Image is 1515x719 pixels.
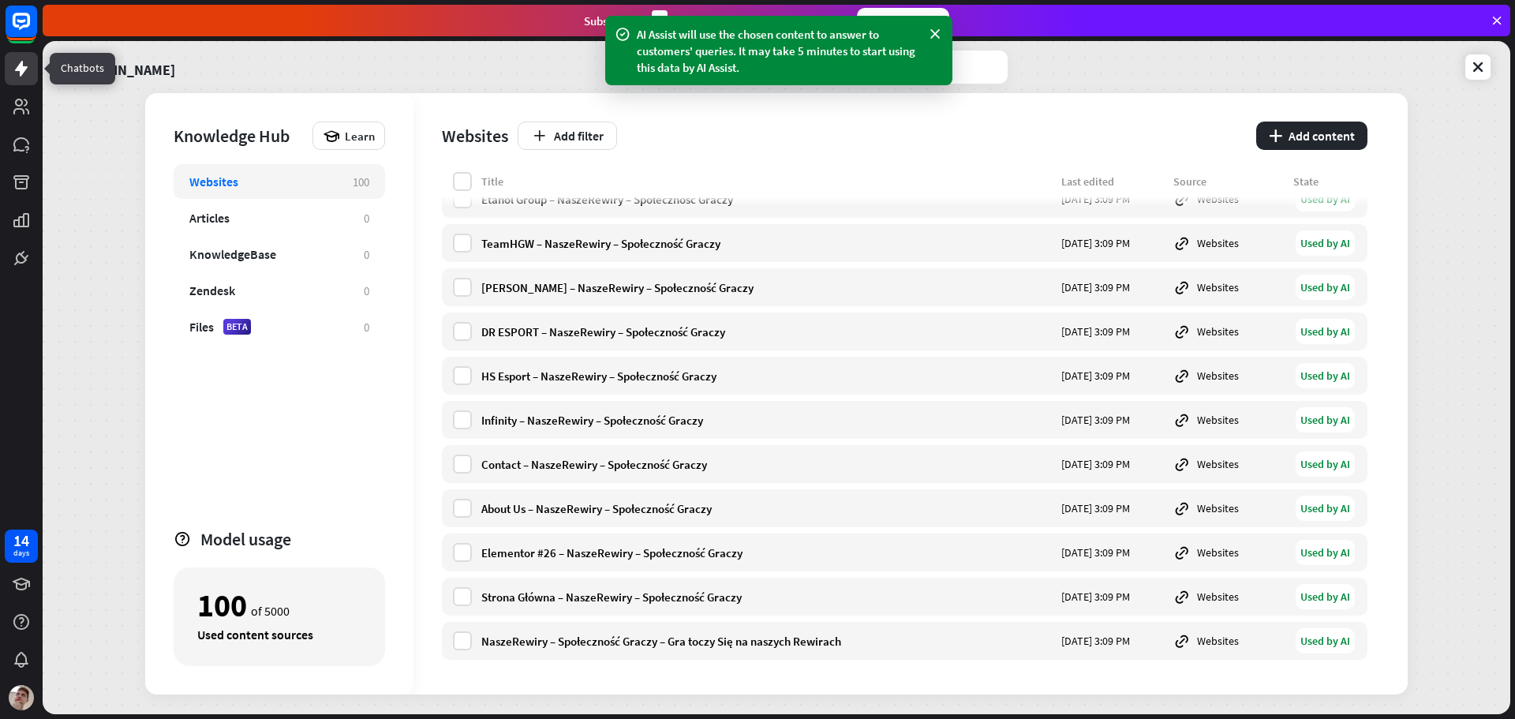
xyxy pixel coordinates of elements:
div: 0 [364,247,369,262]
div: Contact – NaszeRewiry – Społeczność Graczy [481,457,1052,472]
div: KnowledgeBase [189,246,276,262]
div: of 5000 [197,592,361,619]
button: Open LiveChat chat widget [13,6,60,54]
div: Websites [1173,234,1284,252]
div: [PERSON_NAME] – NaszeRewiry – Społeczność Graczy [481,280,1052,295]
div: Used by AI [1296,407,1355,433]
button: Add filter [518,122,617,150]
a: [DOMAIN_NAME] [72,51,175,84]
div: Used by AI [1296,584,1355,609]
div: 0 [364,211,369,226]
div: Used by AI [1296,628,1355,653]
div: Knowledge Hub [174,125,305,147]
div: Used by AI [1296,451,1355,477]
div: HS Esport – NaszeRewiry – Społeczność Graczy [481,369,1052,384]
div: Websites [442,125,508,147]
div: Subscribe in days to get your first month for $1 [584,10,844,32]
div: [DATE] 3:09 PM [1061,369,1164,383]
div: 100 [353,174,369,189]
div: [DATE] 3:09 PM [1061,413,1164,427]
div: About Us – NaszeRewiry – Społeczność Graczy [481,501,1052,516]
div: [DATE] 3:09 PM [1061,324,1164,339]
div: Websites [1173,500,1284,517]
div: Articles [189,210,230,226]
div: Used by AI [1296,363,1355,388]
button: plusAdd content [1256,122,1367,150]
div: Used by AI [1296,186,1355,212]
div: BETA [223,319,251,335]
div: Websites [1173,323,1284,340]
div: 0 [364,283,369,298]
div: [DATE] 3:09 PM [1061,590,1164,604]
div: days [13,548,29,559]
div: Used by AI [1296,230,1355,256]
div: Infinity – NaszeRewiry – Społeczność Graczy [481,413,1052,428]
span: Learn [345,129,375,144]
div: Elementor #26 – NaszeRewiry – Społeczność Graczy [481,545,1052,560]
div: Used by AI [1296,496,1355,521]
div: Websites [1173,279,1284,296]
div: Title [481,174,1052,189]
div: Used by AI [1296,540,1355,565]
div: [DATE] 3:09 PM [1061,634,1164,648]
div: Strona Główna – NaszeRewiry – Społeczność Graczy [481,590,1052,605]
div: State [1293,174,1356,189]
div: DR ESPORT – NaszeRewiry – Społeczność Graczy [481,324,1052,339]
div: Websites [1173,367,1284,384]
div: Zendesk [189,283,235,298]
div: Used by AI [1296,275,1355,300]
div: Websites [189,174,238,189]
div: 0 [364,320,369,335]
div: [DATE] 3:09 PM [1061,501,1164,515]
i: plus [1269,129,1282,142]
div: [DATE] 3:09 PM [1061,236,1164,250]
div: Source [1173,174,1284,189]
div: [DATE] 3:09 PM [1061,280,1164,294]
div: Last edited [1061,174,1164,189]
div: Websites [1173,411,1284,429]
div: AI Assist will use the chosen content to answer to customers' queries. It may take 5 minutes to s... [637,26,921,76]
div: Used by AI [1296,319,1355,344]
div: Websites [1173,190,1284,208]
div: Websites [1173,455,1284,473]
div: TeamHGW – NaszeRewiry – Społeczność Graczy [481,236,1052,251]
div: Websites [1173,632,1284,650]
div: Etanol Group – NaszeRewiry – Społeczność Graczy [481,192,1052,207]
div: Used content sources [197,627,361,642]
div: Files [189,319,214,335]
div: 100 [197,592,247,619]
div: 3 [652,10,668,32]
div: Model usage [200,528,385,550]
div: Websites [1173,544,1284,561]
div: Websites [1173,588,1284,605]
div: 14 [13,534,29,548]
div: [DATE] 3:09 PM [1061,192,1164,206]
div: [DATE] 3:09 PM [1061,457,1164,471]
div: Subscribe now [857,8,949,33]
div: NaszeRewiry – Społeczność Graczy – Gra toczy Się na naszych Rewirach [481,634,1052,649]
a: 14 days [5,530,38,563]
div: [DATE] 3:09 PM [1061,545,1164,560]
